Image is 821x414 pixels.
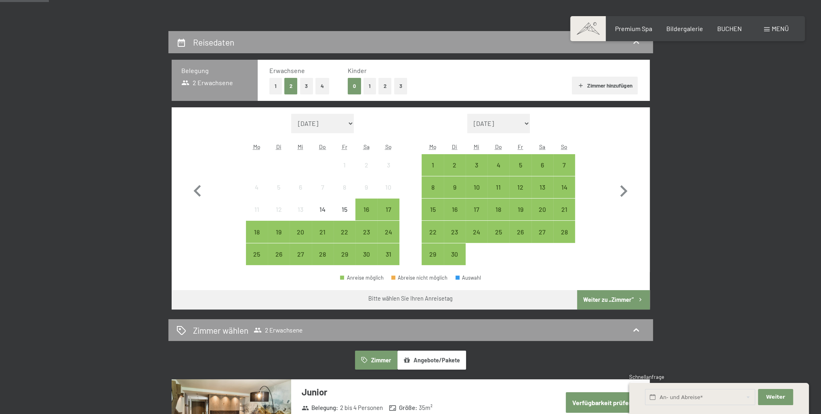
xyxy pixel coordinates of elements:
[268,176,290,198] div: Tue Aug 05 2025
[553,199,575,220] div: Anreise möglich
[466,229,487,249] div: 24
[553,176,575,198] div: Sun Sep 14 2025
[422,243,443,265] div: Mon Sep 29 2025
[193,37,234,47] h2: Reisedaten
[422,229,443,249] div: 22
[269,78,282,94] button: 1
[355,199,377,220] div: Sat Aug 16 2025
[378,184,398,204] div: 10
[509,221,531,243] div: Anreise möglich
[531,221,553,243] div: Sat Sep 27 2025
[488,184,508,204] div: 11
[334,154,355,176] div: Anreise nicht möglich
[532,206,552,226] div: 20
[553,154,575,176] div: Sun Sep 07 2025
[193,324,248,336] h2: Zimmer wählen
[509,176,531,198] div: Fri Sep 12 2025
[355,176,377,198] div: Sat Aug 09 2025
[488,229,508,249] div: 25
[290,221,311,243] div: Anreise möglich
[269,67,305,74] span: Erwachsene
[422,221,443,243] div: Mon Sep 22 2025
[246,243,268,265] div: Mon Aug 25 2025
[553,221,575,243] div: Anreise möglich
[466,199,487,220] div: Wed Sep 17 2025
[518,143,523,150] abbr: Freitag
[554,162,574,182] div: 7
[246,176,268,198] div: Anreise nicht möglich
[444,176,466,198] div: Tue Sep 09 2025
[268,176,290,198] div: Anreise nicht möglich
[377,221,399,243] div: Sun Aug 24 2025
[290,176,311,198] div: Anreise nicht möglich
[334,154,355,176] div: Fri Aug 01 2025
[268,199,290,220] div: Tue Aug 12 2025
[487,199,509,220] div: Anreise möglich
[554,229,574,249] div: 28
[363,143,370,150] abbr: Samstag
[377,154,399,176] div: Anreise nicht möglich
[487,221,509,243] div: Anreise möglich
[368,295,453,303] div: Bitte wählen Sie Ihren Anreisetag
[466,154,487,176] div: Wed Sep 03 2025
[385,143,392,150] abbr: Sonntag
[429,143,436,150] abbr: Montag
[312,221,334,243] div: Anreise möglich
[247,206,267,226] div: 11
[444,243,466,265] div: Tue Sep 30 2025
[284,78,298,94] button: 2
[290,243,311,265] div: Anreise möglich
[510,229,530,249] div: 26
[247,251,267,271] div: 25
[377,176,399,198] div: Anreise nicht möglich
[495,143,502,150] abbr: Donnerstag
[422,199,443,220] div: Mon Sep 15 2025
[509,176,531,198] div: Anreise möglich
[302,386,542,398] h3: Junior
[572,77,638,94] button: Zimmer hinzufügen
[422,221,443,243] div: Anreise möglich
[509,154,531,176] div: Anreise möglich
[554,206,574,226] div: 21
[717,25,742,32] a: BUCHEN
[377,154,399,176] div: Sun Aug 03 2025
[510,184,530,204] div: 12
[268,221,290,243] div: Anreise möglich
[334,221,355,243] div: Fri Aug 22 2025
[422,199,443,220] div: Anreise möglich
[378,229,398,249] div: 24
[268,221,290,243] div: Tue Aug 19 2025
[445,206,465,226] div: 16
[615,25,652,32] a: Premium Spa
[334,199,355,220] div: Fri Aug 15 2025
[612,114,635,266] button: Nächster Monat
[466,162,487,182] div: 3
[290,229,311,249] div: 20
[269,184,289,204] div: 5
[444,199,466,220] div: Anreise möglich
[268,243,290,265] div: Anreise möglich
[509,221,531,243] div: Fri Sep 26 2025
[315,78,329,94] button: 4
[348,67,367,74] span: Kinder
[355,176,377,198] div: Anreise nicht möglich
[577,290,649,309] button: Weiter zu „Zimmer“
[554,184,574,204] div: 14
[298,143,303,150] abbr: Mittwoch
[510,206,530,226] div: 19
[355,351,397,369] button: Zimmer
[391,275,448,280] div: Abreise nicht möglich
[487,154,509,176] div: Thu Sep 04 2025
[312,243,334,265] div: Anreise möglich
[422,154,443,176] div: Mon Sep 01 2025
[553,176,575,198] div: Anreise möglich
[444,221,466,243] div: Anreise möglich
[247,184,267,204] div: 4
[340,404,383,412] span: 2 bis 4 Personen
[509,199,531,220] div: Fri Sep 19 2025
[181,66,248,75] h3: Belegung
[377,221,399,243] div: Anreise möglich
[466,206,487,226] div: 17
[269,251,289,271] div: 26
